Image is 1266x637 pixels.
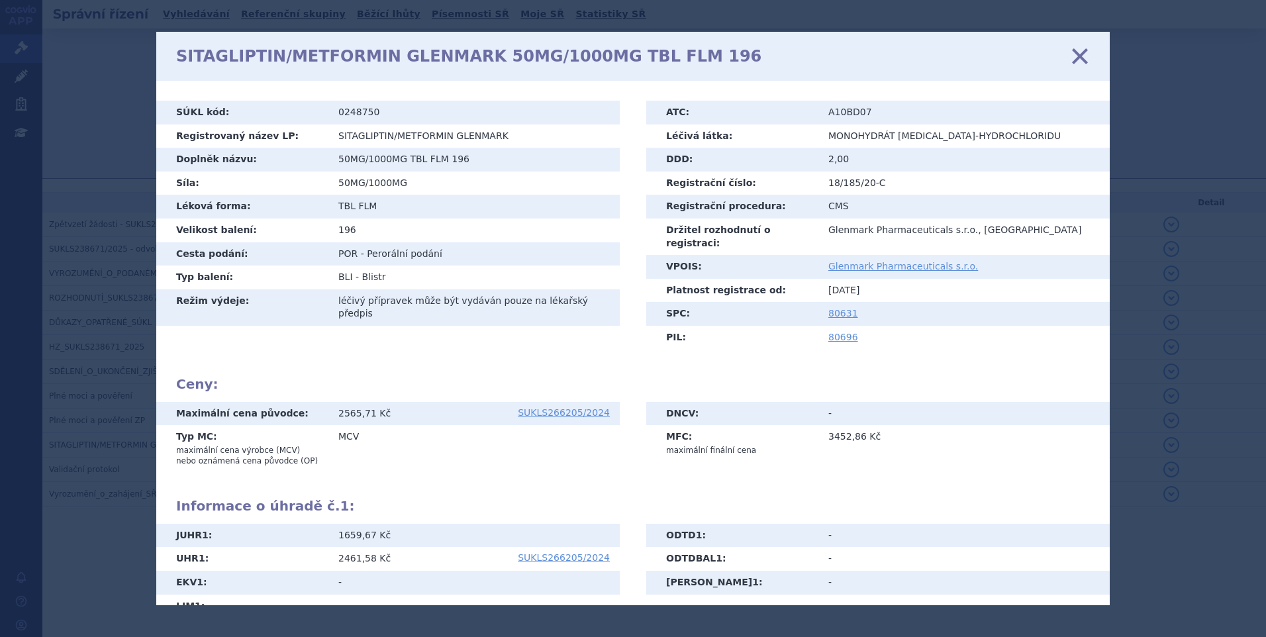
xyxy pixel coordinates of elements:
th: JUHR : [156,524,328,548]
p: maximální cena výrobce (MCV) nebo oznámená cena původce (OP) [176,445,318,466]
th: Registrovaný název LP: [156,124,328,148]
a: 80631 [828,308,858,318]
td: 1659,67 Kč [328,524,620,548]
td: léčivý přípravek může být vydáván pouze na lékařský předpis [328,289,620,326]
th: Léčivá látka: [646,124,818,148]
th: MFC: [646,425,818,461]
th: SÚKL kód: [156,101,328,124]
span: Blistr [362,271,386,282]
td: MONOHYDRÁT [MEDICAL_DATA]-HYDROCHLORIDU [818,124,1110,148]
th: ODTD : [646,524,818,548]
td: - [818,547,1110,571]
th: Registrační číslo: [646,171,818,195]
span: 1 [696,530,703,540]
td: 50MG/1000MG TBL FLM 196 [328,148,620,171]
h2: Informace o úhradě č. : [176,498,1090,514]
td: 2,00 [818,148,1110,171]
th: [PERSON_NAME] : [646,571,818,595]
th: Typ MC: [156,425,328,471]
span: 1 [752,577,759,587]
td: SITAGLIPTIN/METFORMIN GLENMARK [328,124,620,148]
td: 3452,86 Kč [818,425,1110,461]
th: Síla: [156,171,328,195]
td: [DATE] [818,279,1110,303]
th: Cesta podání: [156,242,328,266]
th: Platnost registrace od: [646,279,818,303]
a: 80696 [828,332,858,342]
td: 196 [328,219,620,242]
a: Glenmark Pharmaceuticals s.r.o. [828,261,978,271]
td: Glenmark Pharmaceuticals s.r.o., [GEOGRAPHIC_DATA] [818,219,1110,255]
th: Držitel rozhodnutí o registraci: [646,219,818,255]
th: ATC: [646,101,818,124]
span: 1 [197,577,203,587]
span: 1 [716,553,722,563]
th: SPC: [646,302,818,326]
p: maximální finální cena [666,445,808,456]
span: 1 [199,553,205,563]
td: 0248750 [328,101,620,124]
span: 2565,71 Kč [338,408,391,418]
span: - [361,248,364,259]
th: Doplněk názvu: [156,148,328,171]
span: BLI [338,271,353,282]
td: A10BD07 [818,101,1110,124]
a: SUKLS266205/2024 [518,553,610,562]
td: CMS [818,195,1110,219]
h2: Ceny: [176,376,1090,392]
th: EKV : [156,571,328,595]
td: MCV [328,425,620,471]
th: Léková forma: [156,195,328,219]
th: VPOIS: [646,255,818,279]
th: Režim výdeje: [156,289,328,326]
span: POR [338,248,358,259]
span: - [356,271,359,282]
td: - [818,402,1110,426]
th: Typ balení: [156,266,328,289]
span: 1 [202,530,209,540]
h1: SITAGLIPTIN/METFORMIN GLENMARK 50MG/1000MG TBL FLM 196 [176,47,761,66]
a: SUKLS266205/2024 [518,408,610,417]
td: - [328,595,620,618]
td: 50MG/1000MG [328,171,620,195]
a: zavřít [1070,46,1090,66]
td: 18/185/20-C [818,171,1110,195]
th: DDD: [646,148,818,171]
td: - [328,571,620,595]
span: 2461,58 Kč [338,553,391,563]
th: Velikost balení: [156,219,328,242]
th: LIM : [156,595,328,618]
th: Maximální cena původce: [156,402,328,426]
span: Perorální podání [367,248,442,259]
th: PIL: [646,326,818,350]
td: - [818,524,1110,548]
th: UHR : [156,547,328,571]
span: 1 [195,601,201,611]
td: TBL FLM [328,195,620,219]
th: DNCV: [646,402,818,426]
span: 1 [340,498,350,514]
th: Registrační procedura: [646,195,818,219]
td: - [818,571,1110,595]
th: ODTDBAL : [646,547,818,571]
